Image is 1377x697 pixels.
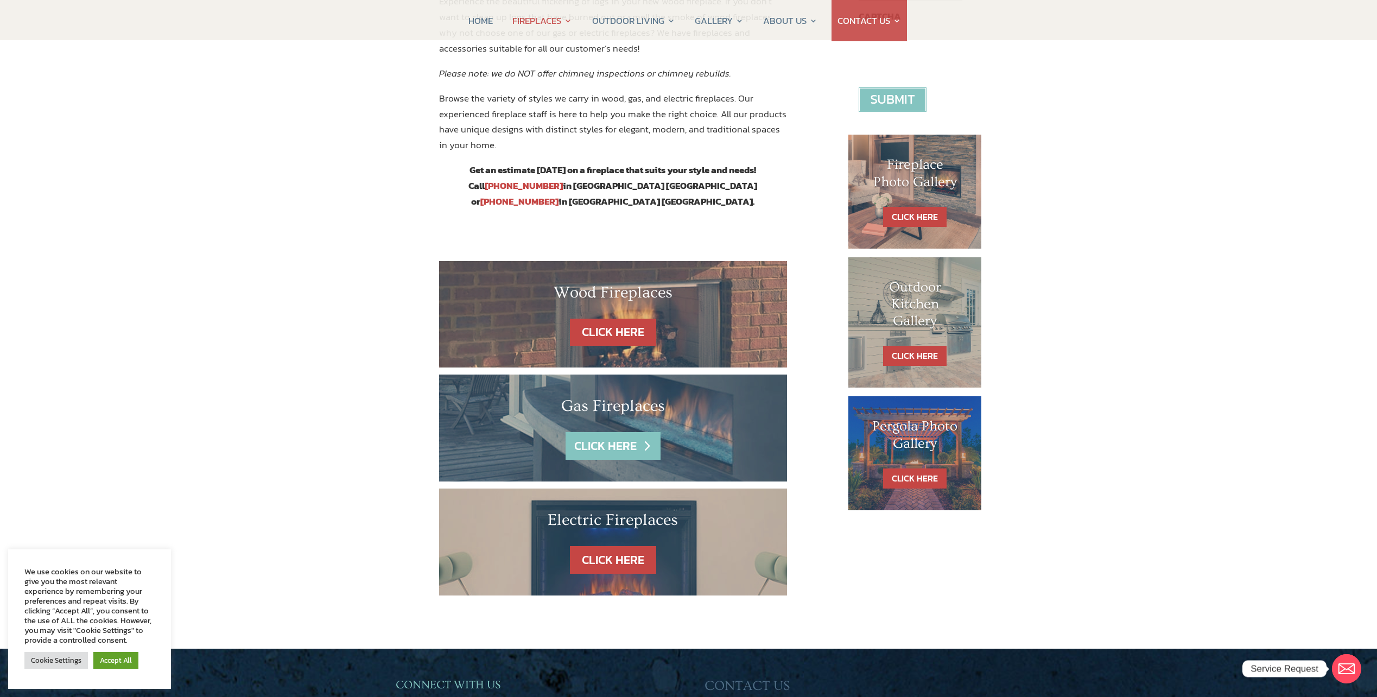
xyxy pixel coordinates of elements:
em: Please note: we do NOT offer chimney inspections or chimney rebuilds. [439,66,731,80]
input: Submit [859,87,927,112]
a: Accept All [93,652,138,669]
h2: Gas Fireplaces [472,396,755,421]
a: CLICK HERE [883,468,947,489]
a: [PHONE_NUMBER] [480,194,559,208]
span: CONNECT WITH US [396,679,500,691]
iframe: reCAPTCHA [859,28,1024,70]
h1: Outdoor Kitchen Gallery [870,279,960,335]
h1: Fireplace Photo Gallery [870,156,960,195]
a: Cookie Settings [24,652,88,669]
p: Browse the variety of styles we carry in wood, gas, and electric fireplaces. Our experienced fire... [439,91,788,163]
h2: Electric Fireplaces [472,510,755,535]
div: We use cookies on our website to give you the most relevant experience by remembering your prefer... [24,567,155,645]
h1: Pergola Photo Gallery [870,418,960,457]
a: CLICK HERE [570,546,656,574]
a: CLICK HERE [570,319,656,346]
strong: Get an estimate [DATE] on a fireplace that suits your style and needs! Call in [GEOGRAPHIC_DATA] ... [468,163,757,208]
a: CLICK HERE [566,432,660,460]
a: CLICK HERE [883,207,947,227]
h2: Wood Fireplaces [472,283,755,308]
a: CLICK HERE [883,346,947,366]
a: Email [1332,654,1361,683]
a: [PHONE_NUMBER] [485,179,563,193]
